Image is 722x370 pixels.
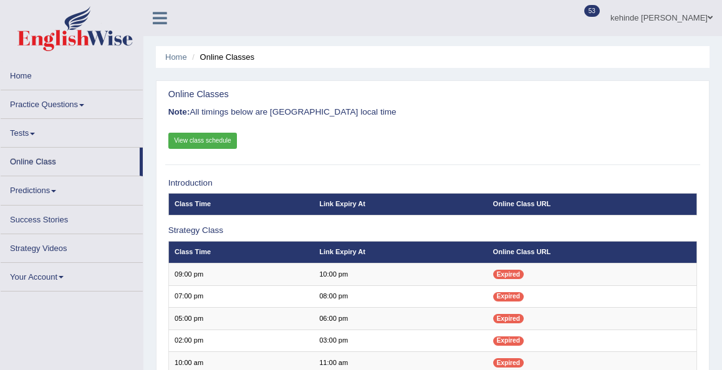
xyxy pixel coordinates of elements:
a: Tests [1,119,143,143]
li: Online Classes [189,51,254,63]
td: 09:00 pm [168,263,314,285]
td: 03:00 pm [314,330,487,351]
a: Predictions [1,176,143,201]
td: 10:00 pm [314,263,487,285]
a: Strategy Videos [1,234,143,259]
span: Expired [493,314,524,323]
th: Online Class URL [487,193,697,215]
a: Online Class [1,148,140,172]
th: Link Expiry At [314,241,487,263]
td: 02:00 pm [168,330,314,351]
span: Expired [493,292,524,301]
span: Expired [493,336,524,346]
span: Expired [493,270,524,279]
h3: Strategy Class [168,226,698,235]
span: Expired [493,358,524,368]
h2: Online Classes [168,90,496,100]
a: Home [1,62,143,86]
b: Note: [168,107,190,116]
td: 06:00 pm [314,308,487,330]
td: 07:00 pm [168,285,314,307]
th: Class Time [168,241,314,263]
h3: All timings below are [GEOGRAPHIC_DATA] local time [168,108,698,117]
a: Success Stories [1,206,143,230]
a: Practice Questions [1,90,143,115]
td: 05:00 pm [168,308,314,330]
a: Home [165,52,187,62]
span: 53 [584,5,600,17]
a: Your Account [1,263,143,287]
th: Class Time [168,193,314,215]
h3: Introduction [168,179,698,188]
a: View class schedule [168,133,238,149]
th: Online Class URL [487,241,697,263]
th: Link Expiry At [314,193,487,215]
td: 08:00 pm [314,285,487,307]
